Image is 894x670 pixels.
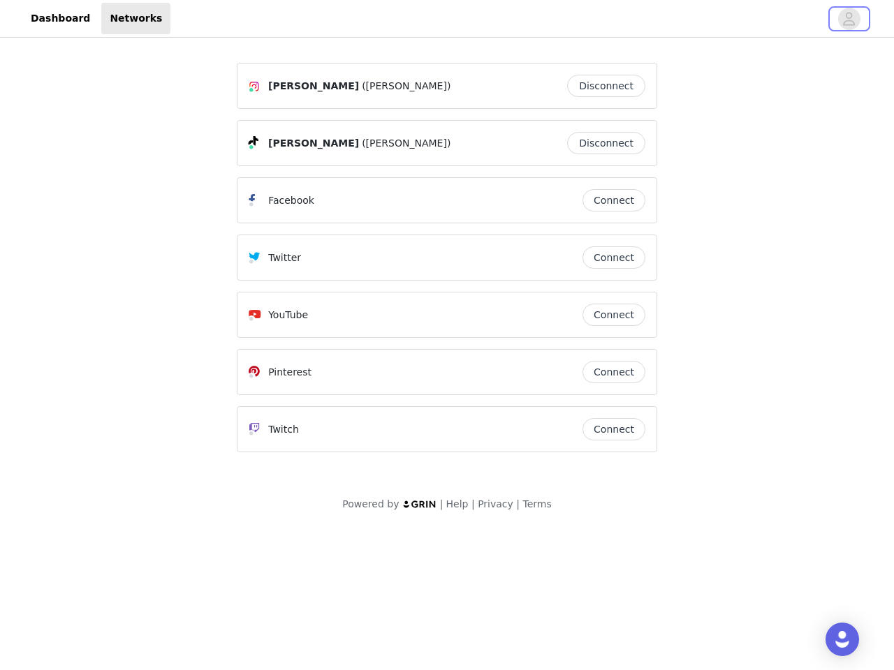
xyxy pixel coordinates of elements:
[826,623,859,656] div: Open Intercom Messenger
[478,498,513,509] a: Privacy
[402,500,437,509] img: logo
[582,304,645,326] button: Connect
[582,418,645,440] button: Connect
[268,251,301,265] p: Twitter
[516,498,520,509] span: |
[101,3,170,34] a: Networks
[22,3,98,34] a: Dashboard
[268,308,308,322] p: YouTube
[342,498,399,509] span: Powered by
[268,422,299,437] p: Twitch
[268,79,359,94] span: [PERSON_NAME]
[522,498,551,509] a: Terms
[446,498,469,509] a: Help
[249,81,260,92] img: Instagram Icon
[582,246,645,269] button: Connect
[567,132,645,154] button: Disconnect
[268,136,359,151] span: [PERSON_NAME]
[440,498,444,509] span: |
[842,8,856,30] div: avatar
[268,193,314,208] p: Facebook
[582,189,645,211] button: Connect
[582,361,645,383] button: Connect
[268,365,312,380] p: Pinterest
[567,75,645,97] button: Disconnect
[471,498,475,509] span: |
[362,79,450,94] span: ([PERSON_NAME])
[362,136,450,151] span: ([PERSON_NAME])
